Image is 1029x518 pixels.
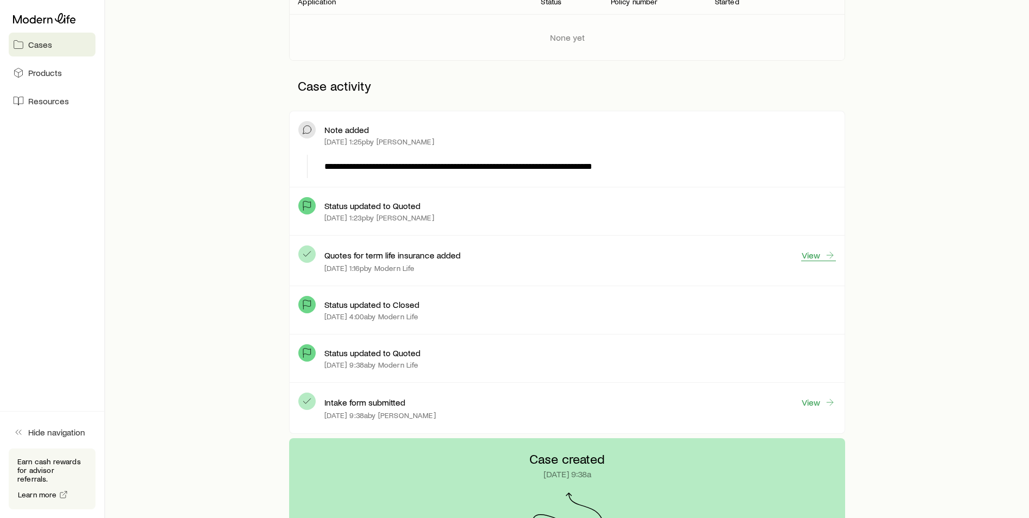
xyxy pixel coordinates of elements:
[324,137,434,146] p: [DATE] 1:25p by [PERSON_NAME]
[9,420,95,444] button: Hide navigation
[544,469,591,479] p: [DATE] 9:38a
[801,249,836,261] a: View
[801,396,836,408] a: View
[324,200,420,211] p: Status updated to Quoted
[324,213,434,222] p: [DATE] 1:23p by [PERSON_NAME]
[18,491,57,498] span: Learn more
[17,457,87,483] p: Earn cash rewards for advisor referrals.
[9,448,95,509] div: Earn cash rewards for advisor referrals.Learn more
[28,67,62,78] span: Products
[28,39,52,50] span: Cases
[324,299,419,310] p: Status updated to Closed
[324,397,405,408] p: Intake form submitted
[324,250,461,261] p: Quotes for term life insurance added
[324,312,418,321] p: [DATE] 4:00a by Modern Life
[9,89,95,113] a: Resources
[324,348,420,358] p: Status updated to Quoted
[324,124,369,135] p: Note added
[28,427,85,438] span: Hide navigation
[28,96,69,106] span: Resources
[550,32,585,43] p: None yet
[324,411,436,420] p: [DATE] 9:38a by [PERSON_NAME]
[289,70,845,102] p: Case activity
[9,61,95,85] a: Products
[324,361,418,369] p: [DATE] 9:38a by Modern Life
[529,451,605,466] p: Case created
[9,33,95,56] a: Cases
[324,264,414,273] p: [DATE] 1:16p by Modern Life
